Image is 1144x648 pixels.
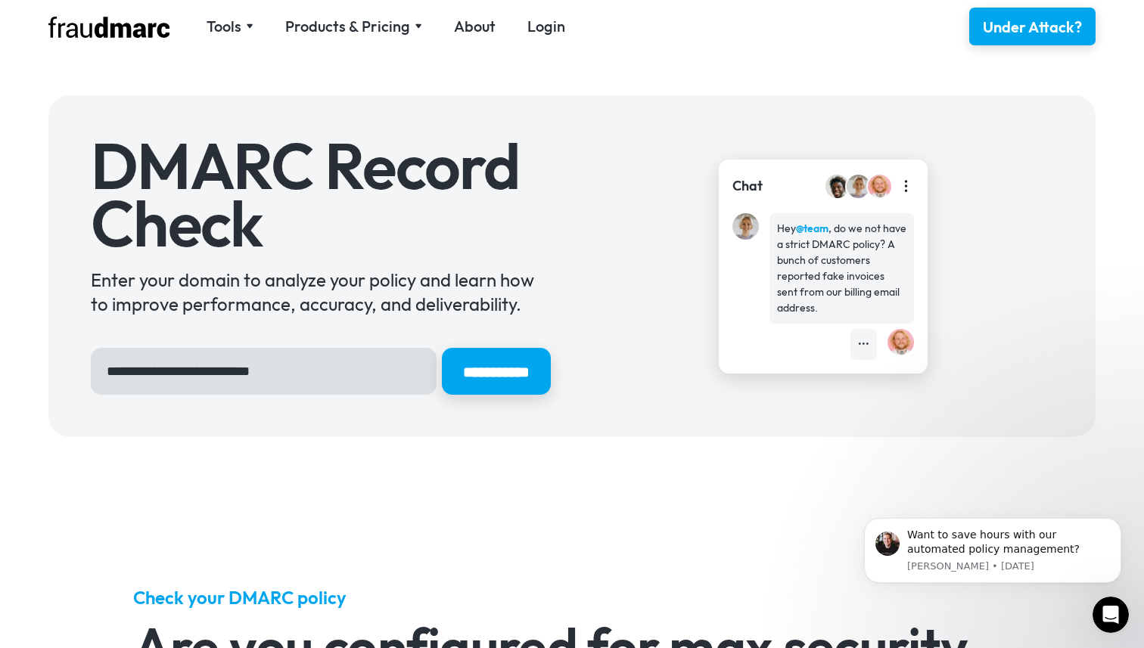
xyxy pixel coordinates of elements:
div: ••• [858,336,869,352]
div: Products & Pricing [285,16,422,37]
div: Tools [207,16,253,37]
h5: Check your DMARC policy [133,585,1012,609]
a: Under Attack? [969,8,1096,45]
iframe: Intercom live chat [1093,597,1129,633]
a: Login [527,16,565,37]
div: Hey , do we not have a strict DMARC policy? A bunch of customers reported fake invoices sent from... [777,221,906,316]
div: Chat [732,176,763,196]
h1: DMARC Record Check [91,138,551,252]
div: Enter your domain to analyze your policy and learn how to improve performance, accuracy, and deli... [91,268,551,316]
iframe: Intercom notifications message [841,495,1144,607]
div: Products & Pricing [285,16,410,37]
form: Hero Sign Up Form [91,348,551,395]
strong: @team [796,222,828,235]
div: Under Attack? [983,17,1082,38]
a: About [454,16,496,37]
div: Tools [207,16,241,37]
